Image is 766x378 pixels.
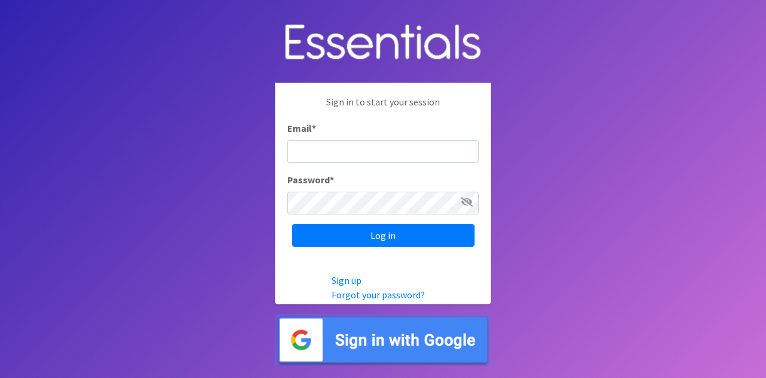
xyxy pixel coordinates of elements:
[332,274,361,286] a: Sign up
[275,12,491,74] img: Human Essentials
[332,289,425,301] a: Forgot your password?
[312,122,316,134] abbr: required
[287,173,334,187] label: Password
[330,174,334,186] abbr: required
[292,224,475,247] input: Log in
[275,314,491,366] img: Sign in with Google
[287,121,316,135] label: Email
[287,95,479,121] p: Sign in to start your session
